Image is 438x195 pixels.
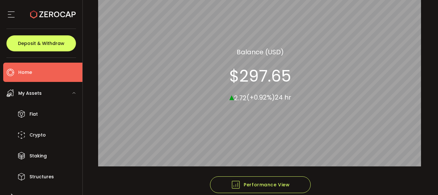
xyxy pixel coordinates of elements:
span: Structures [29,172,54,182]
span: Home [18,68,32,77]
span: Performance View [231,180,290,190]
span: Crypto [29,130,46,140]
iframe: Chat Widget [406,164,438,195]
span: Deposit & Withdraw [18,41,64,46]
span: Staking [29,151,47,161]
span: 2.72 [234,93,247,102]
section: Balance (USD) [237,47,284,57]
span: Fiat [29,110,38,119]
span: 24 hr [275,93,291,102]
button: Deposit & Withdraw [6,35,76,51]
button: Performance View [210,176,311,193]
span: ▴ [229,90,234,103]
section: $297.65 [229,66,291,85]
span: (+0.92%) [247,93,275,102]
span: My Assets [18,89,42,98]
